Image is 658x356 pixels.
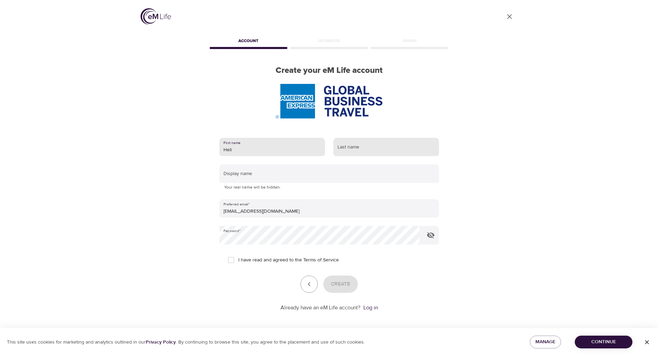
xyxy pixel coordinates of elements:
[276,84,382,118] img: AmEx%20GBT%20logo.png
[280,304,361,312] p: Already have an eM Life account?
[146,339,176,345] a: Privacy Policy
[575,336,632,348] button: Continue
[303,257,339,264] a: Terms of Service
[501,8,518,25] a: close
[580,338,627,346] span: Continue
[535,338,555,346] span: Manage
[238,257,339,264] span: I have read and agreed to the
[141,8,171,25] img: logo
[224,184,434,191] p: Your real name will be hidden.
[208,66,450,76] h2: Create your eM Life account
[363,304,378,311] a: Log in
[530,336,561,348] button: Manage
